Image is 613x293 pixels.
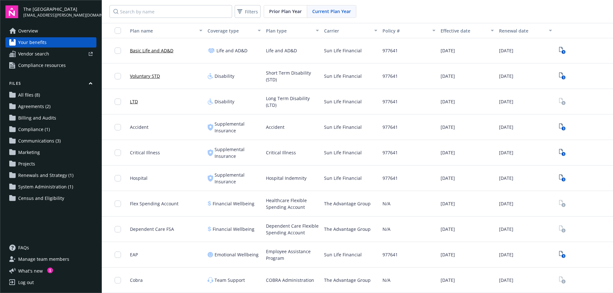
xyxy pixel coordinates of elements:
[441,98,455,105] span: [DATE]
[499,175,513,181] span: [DATE]
[23,5,96,18] button: The [GEOGRAPHIC_DATA][EMAIL_ADDRESS][PERSON_NAME][DOMAIN_NAME]
[115,27,121,34] input: Select all
[5,243,96,253] a: FAQs
[215,277,245,283] span: Team Support
[324,98,362,105] span: Sun Life Financial
[115,73,121,79] input: Toggle Row Selected
[215,146,261,159] span: Supplemental Insurance
[266,95,319,108] span: Long Term Disability (LTD)
[115,150,121,156] input: Toggle Row Selected
[557,199,567,209] span: View Plan Documents
[215,251,259,258] span: Emotional Wellbeing
[130,98,138,105] a: LTD
[18,254,69,264] span: Manage team members
[5,81,96,89] button: Files
[557,173,567,183] a: View Plan Documents
[130,73,160,79] a: Voluntary STD
[322,23,380,38] button: Carrier
[324,277,371,283] span: The Advantage Group
[266,27,312,34] div: Plan type
[18,90,40,100] span: All files (8)
[115,99,121,105] input: Toggle Row Selected
[115,201,121,207] input: Toggle Row Selected
[18,277,34,288] div: Log out
[130,175,148,181] span: Hospital
[563,254,564,258] text: 1
[216,47,247,54] span: Life and AD&D
[499,124,513,130] span: [DATE]
[266,47,297,54] span: Life and AD&D
[499,27,545,34] div: Renewal date
[18,136,61,146] span: Communications (3)
[18,124,50,135] span: Compliance (1)
[266,197,319,210] span: Healthcare Flexible Spending Account
[18,182,73,192] span: System Administration (1)
[441,47,455,54] span: [DATE]
[557,122,567,132] a: View Plan Documents
[130,149,160,156] span: Critical Illness
[441,27,487,34] div: Effective date
[324,226,371,232] span: The Advantage Group
[130,251,138,258] span: EAP
[382,73,398,79] span: 977641
[557,224,567,234] span: View Plan Documents
[18,243,29,253] span: FAQs
[18,49,49,59] span: Vendor search
[382,226,390,232] span: N/A
[130,277,143,283] span: Cobra
[5,101,96,112] a: Agreements (2)
[18,37,47,48] span: Your benefits
[5,49,96,59] a: Vendor search
[115,48,121,54] input: Toggle Row Selected
[324,251,362,258] span: Sun Life Financial
[266,124,284,130] span: Accident
[5,90,96,100] a: All files (8)
[557,46,567,56] a: View Plan Documents
[23,12,96,18] span: [EMAIL_ADDRESS][PERSON_NAME][DOMAIN_NAME]
[215,73,234,79] span: Disability
[130,226,174,232] span: Dependent Care FSA
[499,47,513,54] span: [DATE]
[266,175,306,181] span: Hospital Indemnity
[324,124,362,130] span: Sun Life Financial
[5,26,96,36] a: Overview
[115,277,121,283] input: Toggle Row Selected
[5,124,96,135] a: Compliance (1)
[5,136,96,146] a: Communications (3)
[18,170,73,180] span: Renewals and Strategy (1)
[5,159,96,169] a: Projects
[215,121,261,134] span: Supplemental Insurance
[324,47,362,54] span: Sun Life Financial
[499,73,513,79] span: [DATE]
[263,23,322,38] button: Plan type
[557,250,567,260] span: View Plan Documents
[266,223,319,236] span: Dependent Care Flexible Spending Account
[18,26,38,36] span: Overview
[557,275,567,285] span: View Plan Documents
[499,200,513,207] span: [DATE]
[441,73,455,79] span: [DATE]
[382,124,398,130] span: 977641
[115,252,121,258] input: Toggle Row Selected
[5,147,96,157] a: Marketing
[557,97,567,107] a: View Plan Documents
[266,149,296,156] span: Critical Illness
[130,27,195,34] div: Plan name
[382,277,390,283] span: N/A
[235,5,261,18] button: Filters
[110,5,232,18] input: Search by name
[441,149,455,156] span: [DATE]
[557,148,567,158] a: View Plan Documents
[213,226,254,232] span: Financial Wellbeing
[18,147,40,157] span: Marketing
[380,23,438,38] button: Policy #
[441,175,455,181] span: [DATE]
[18,101,50,112] span: Agreements (2)
[215,172,261,185] span: Supplemental Insurance
[563,178,564,182] text: 1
